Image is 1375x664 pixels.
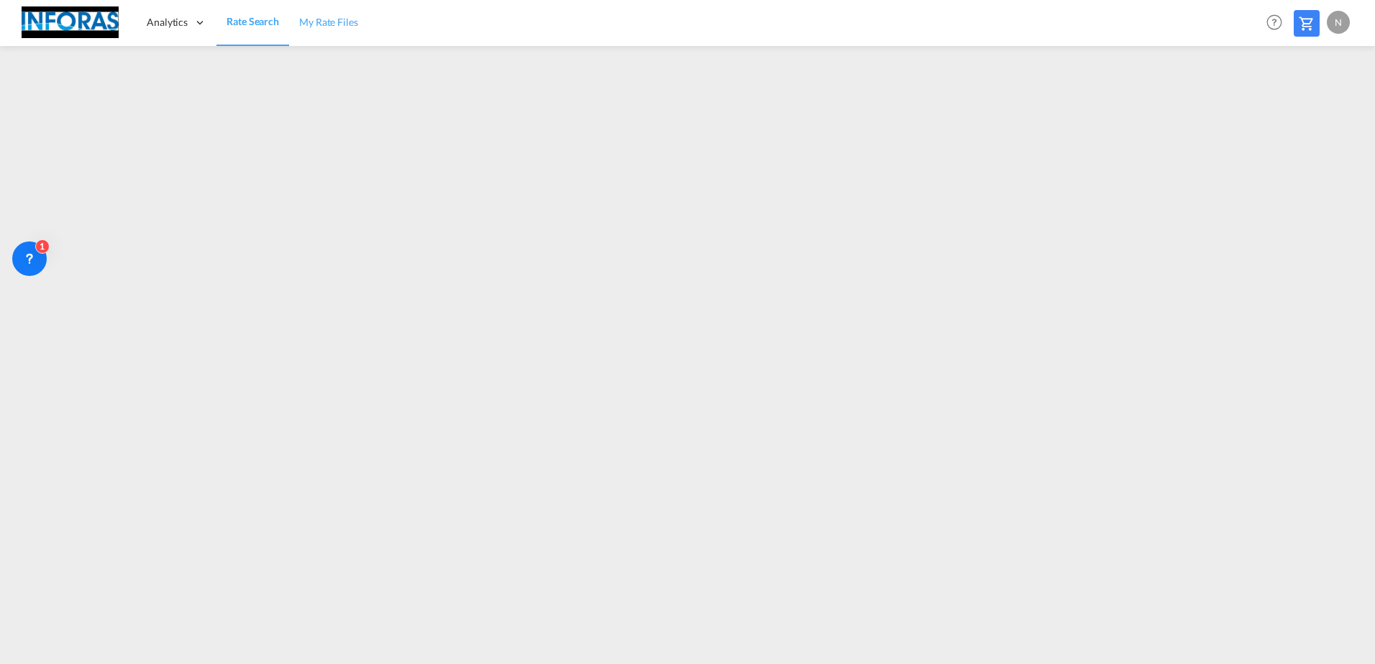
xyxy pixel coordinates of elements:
span: Rate Search [227,15,279,27]
span: Analytics [147,15,188,29]
img: eff75c7098ee11eeb65dd1c63e392380.jpg [22,6,119,39]
span: My Rate Files [299,16,358,28]
div: Help [1262,10,1294,36]
span: Help [1262,10,1287,34]
div: N [1327,11,1350,34]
